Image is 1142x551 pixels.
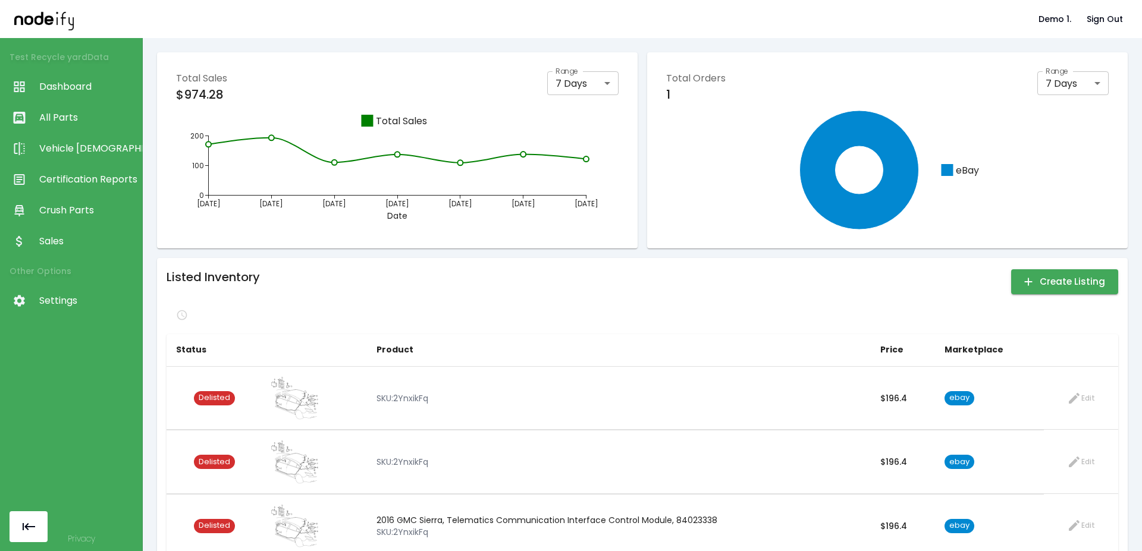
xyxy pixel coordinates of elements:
[267,376,327,420] img: listing image
[377,456,861,468] p: SKU: 2YnxikFq
[1046,66,1068,76] label: Range
[377,392,861,404] p: SKU: 2YnxikFq
[189,455,235,469] a: Delisted
[39,111,136,125] span: All Parts
[322,199,346,209] tspan: [DATE]
[512,199,535,209] tspan: [DATE]
[945,344,1034,357] h6: Marketplace
[448,199,472,209] tspan: [DATE]
[880,392,925,404] p: $ 196.4
[666,88,726,101] h6: 1
[39,80,136,94] span: Dashboard
[39,141,136,156] span: Vehicle [DEMOGRAPHIC_DATA]
[267,504,327,547] img: listing image
[1034,8,1076,30] button: Demo 1.
[189,391,235,405] a: Delisted
[377,526,861,538] p: SKU: 2YnxikFq
[39,203,136,218] span: Crush Parts
[377,514,861,526] p: 2016 GMC Sierra, Telematics Communication Interface Control Module, 84023338
[199,190,204,200] tspan: 0
[39,294,136,308] span: Settings
[176,344,248,357] h6: Status
[1011,269,1118,294] button: Create Listing
[556,66,578,76] label: Range
[575,199,598,209] tspan: [DATE]
[880,456,925,468] p: $ 196.4
[880,344,925,357] h6: Price
[190,131,204,141] tspan: 200
[167,267,260,286] h6: Listed Inventory
[176,71,227,86] p: Total Sales
[194,456,235,468] span: Delisted
[377,344,861,357] h6: Product
[176,88,227,101] h6: $974.28
[666,71,726,86] p: Total Orders
[39,172,136,187] span: Certification Reports
[194,520,235,531] span: Delisted
[880,520,925,532] p: $ 196.4
[68,533,95,544] a: Privacy
[1037,71,1109,95] div: 7 Days
[39,234,136,248] span: Sales
[387,210,407,222] tspan: Date
[945,520,974,531] span: ebay
[189,519,235,533] a: Delisted
[385,199,409,209] tspan: [DATE]
[547,71,619,95] div: 7 Days
[267,440,327,483] img: listing image
[945,456,974,468] span: ebay
[194,392,235,404] span: Delisted
[945,392,974,404] span: ebay
[259,199,283,209] tspan: [DATE]
[1082,8,1128,30] button: Sign Out
[192,160,204,171] tspan: 100
[197,199,221,209] tspan: [DATE]
[14,8,74,30] img: nodeify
